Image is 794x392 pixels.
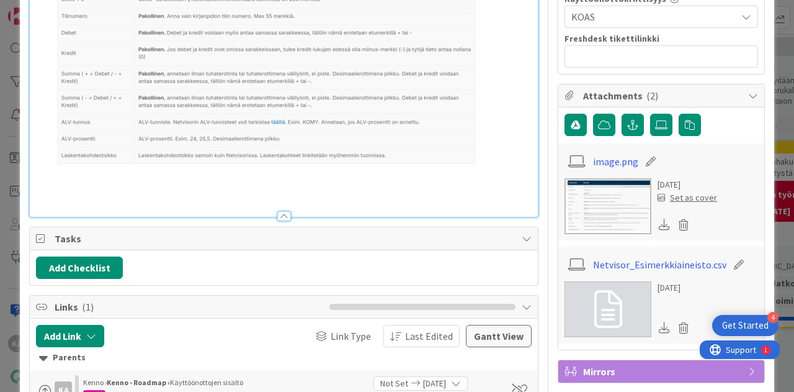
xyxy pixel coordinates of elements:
[380,377,408,390] span: Not Set
[26,2,56,17] span: Support
[65,5,68,15] div: 1
[658,320,671,336] div: Download
[331,329,371,344] span: Link Type
[646,89,658,102] span: ( 2 )
[39,351,529,365] div: Parents
[83,378,107,387] span: Kenno ›
[55,231,515,246] span: Tasks
[107,378,170,387] b: Kenno - Roadmap ›
[658,191,717,204] div: Set as cover
[564,34,758,43] div: Freshdesk tikettilinkki
[55,299,323,314] span: Links
[712,315,778,336] div: Open Get Started checklist, remaining modules: 4
[466,325,532,347] button: Gantt View
[593,257,726,272] a: Netvisor_Esimerkkiaineisto.csv
[583,88,742,103] span: Attachments
[36,257,123,279] button: Add Checklist
[583,364,742,379] span: Mirrors
[82,301,94,313] span: ( 1 )
[722,319,769,332] div: Get Started
[767,312,778,323] div: 4
[658,217,671,233] div: Download
[36,325,104,347] button: Add Link
[593,154,638,169] a: image.png
[571,9,736,24] span: KOAS
[405,329,453,344] span: Last Edited
[170,378,243,387] span: Käyttöönottojen sisältö
[383,325,460,347] button: Last Edited
[658,281,694,294] div: [DATE]
[658,178,717,191] div: [DATE]
[423,377,446,390] span: [DATE]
